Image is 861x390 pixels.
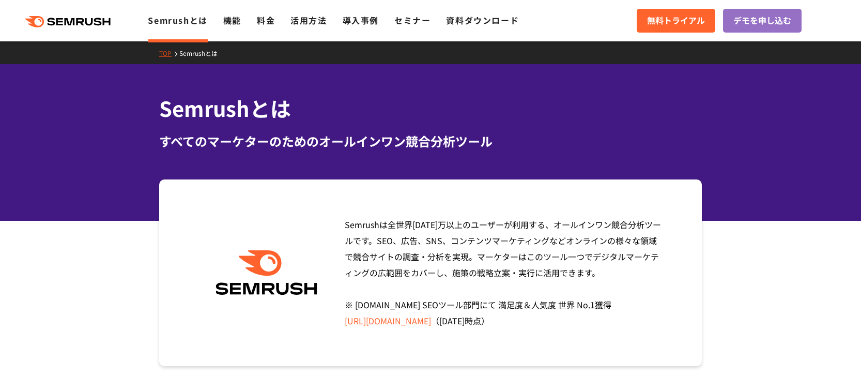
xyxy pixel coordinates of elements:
[647,14,705,27] span: 無料トライアル
[723,9,802,33] a: デモを申し込む
[345,218,661,327] span: Semrushは全世界[DATE]万以上のユーザーが利用する、オールインワン競合分析ツールです。SEO、広告、SNS、コンテンツマーケティングなどオンラインの様々な領域で競合サイトの調査・分析を...
[159,93,702,124] h1: Semrushとは
[257,14,275,26] a: 料金
[290,14,327,26] a: 活用方法
[179,49,225,57] a: Semrushとは
[345,314,431,327] a: [URL][DOMAIN_NAME]
[446,14,519,26] a: 資料ダウンロード
[210,250,322,295] img: Semrush
[159,49,179,57] a: TOP
[159,132,702,151] div: すべてのマーケターのためのオールインワン競合分析ツール
[223,14,241,26] a: 機能
[637,9,715,33] a: 無料トライアル
[148,14,207,26] a: Semrushとは
[343,14,379,26] a: 導入事例
[733,14,791,27] span: デモを申し込む
[394,14,431,26] a: セミナー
